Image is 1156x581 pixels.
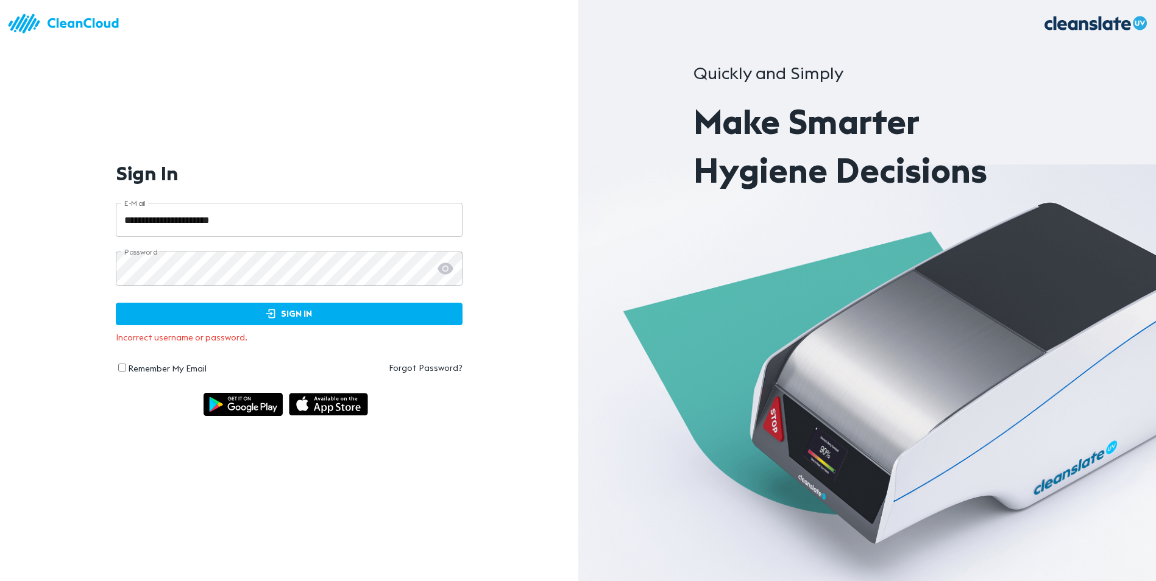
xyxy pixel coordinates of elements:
[289,393,368,417] img: img_appstore.1cb18997.svg
[116,303,463,325] button: Sign In
[1034,6,1156,41] img: logo_.070fea6c.svg
[129,306,450,322] span: Sign In
[116,325,463,350] div: Incorrect username or password.
[204,393,283,417] img: img_android.ce55d1a6.svg
[289,362,463,374] a: Forgot Password?
[6,6,128,41] img: logo.83bc1f05.svg
[693,62,843,84] span: Quickly and Simply
[116,162,179,185] h1: Sign In
[128,363,207,374] label: Remember My Email
[693,97,1040,195] p: Make Smarter Hygiene Decisions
